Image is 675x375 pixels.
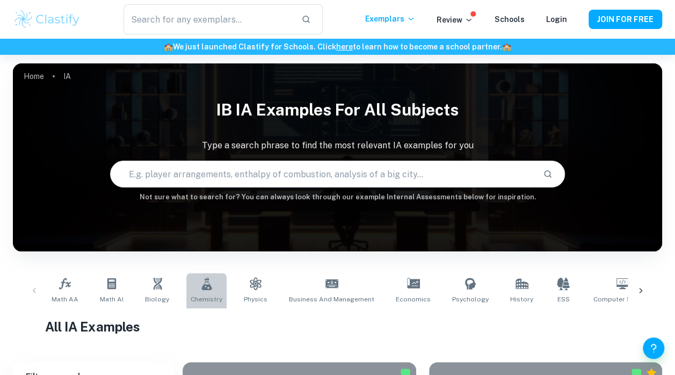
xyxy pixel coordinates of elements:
p: Type a search phrase to find the most relevant IA examples for you [13,139,662,152]
span: Physics [244,294,267,304]
span: History [510,294,533,304]
a: here [336,42,353,51]
a: Login [546,15,567,24]
span: Business and Management [289,294,374,304]
span: Biology [145,294,169,304]
h6: We just launched Clastify for Schools. Click to learn how to become a school partner. [2,41,673,53]
button: Help and Feedback [643,337,664,359]
span: 🏫 [502,42,511,51]
input: Search for any exemplars... [124,4,292,34]
span: Math AI [100,294,124,304]
h1: IB IA examples for all subjects [13,93,662,126]
p: IA [63,70,71,82]
span: ESS [557,294,570,304]
span: Computer Science [593,294,651,304]
span: Psychology [452,294,489,304]
p: Review [437,14,473,26]
span: 🏫 [164,42,173,51]
button: JOIN FOR FREE [589,10,662,29]
h1: All IA Examples [45,317,629,336]
a: Schools [495,15,525,24]
span: Economics [396,294,431,304]
input: E.g. player arrangements, enthalpy of combustion, analysis of a big city... [111,159,534,189]
button: Search [539,165,557,183]
span: Chemistry [191,294,222,304]
a: Home [24,69,44,84]
h6: Not sure what to search for? You can always look through our example Internal Assessments below f... [13,192,662,203]
span: Math AA [52,294,78,304]
img: Clastify logo [13,9,81,30]
p: Exemplars [365,13,415,25]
